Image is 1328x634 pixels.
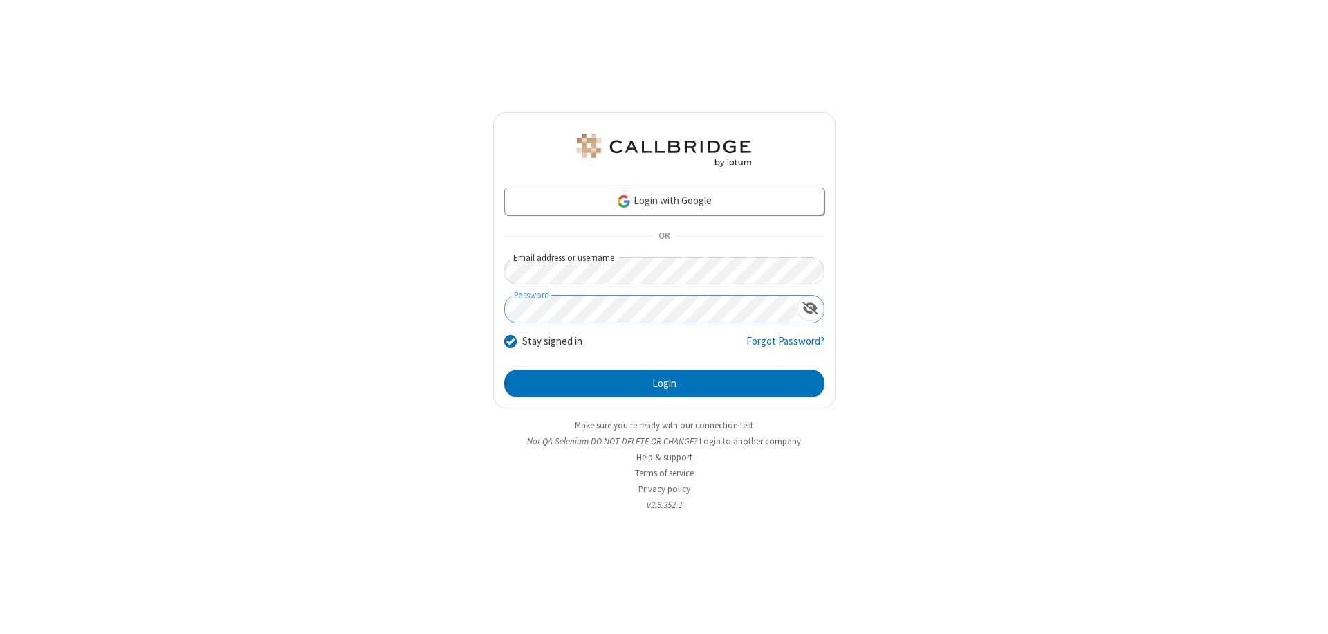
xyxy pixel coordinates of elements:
img: QA Selenium DO NOT DELETE OR CHANGE [574,134,754,167]
input: Email address or username [504,257,824,284]
a: Privacy policy [638,483,690,495]
li: Not QA Selenium DO NOT DELETE OR CHANGE? [493,435,836,448]
a: Login with Google [504,188,824,215]
span: OR [653,227,675,246]
a: Terms of service [635,467,694,479]
div: Show password [797,296,824,321]
button: Login to another company [699,435,801,448]
a: Help & support [636,451,692,463]
a: Forgot Password? [746,334,824,360]
label: Stay signed in [522,334,582,350]
img: google-icon.png [616,194,631,209]
iframe: Chat [1293,598,1318,624]
input: Password [505,296,797,323]
button: Login [504,370,824,397]
a: Make sure you're ready with our connection test [575,419,753,431]
li: v2.6.352.3 [493,498,836,511]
